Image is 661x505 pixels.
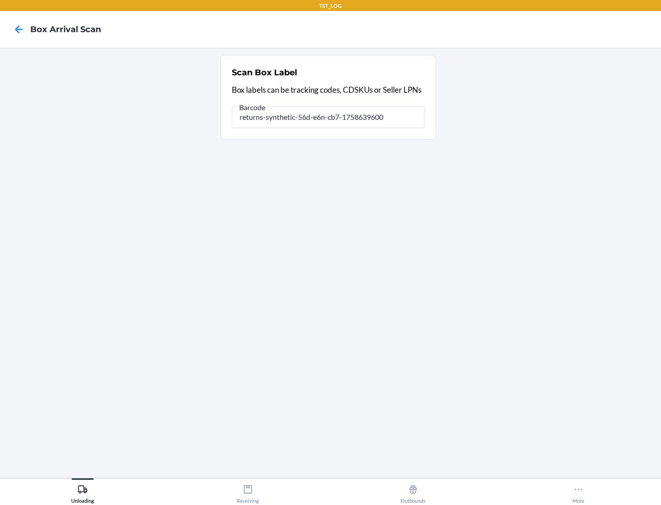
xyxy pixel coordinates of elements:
div: Unloading [71,481,94,504]
div: More [572,481,584,504]
h4: Box Arrival Scan [30,23,101,35]
button: More [496,478,661,504]
input: Barcode [232,106,425,128]
div: Outbounds [401,481,426,504]
h2: Scan Box Label [232,67,297,79]
span: Barcode [238,103,267,112]
button: Outbounds [330,478,496,504]
p: Box labels can be tracking codes, CDSKUs or Seller LPNs [232,84,425,96]
div: Receiving [237,481,259,504]
p: TST_LOG [319,2,342,10]
button: Receiving [165,478,330,504]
